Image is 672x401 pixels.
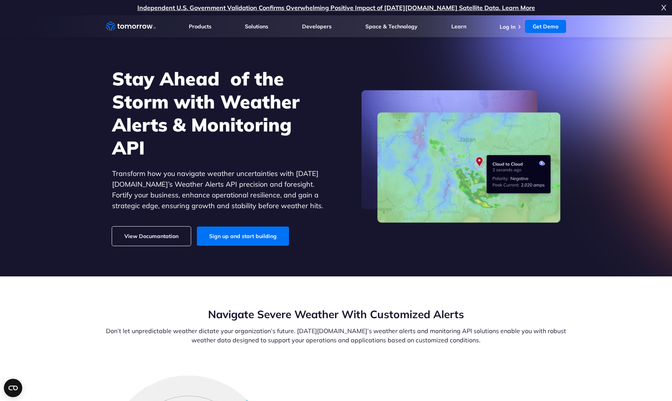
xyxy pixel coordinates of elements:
[525,20,566,33] a: Get Demo
[451,23,466,30] a: Learn
[4,379,22,397] button: Open CMP widget
[365,23,418,30] a: Space & Technology
[245,23,268,30] a: Solutions
[500,23,515,30] a: Log In
[106,326,566,345] p: Don’t let unpredictable weather dictate your organization’s future. [DATE][DOMAIN_NAME]’s weather...
[137,4,535,12] a: Independent U.S. Government Validation Confirms Overwhelming Positive Impact of [DATE][DOMAIN_NAM...
[106,21,156,32] a: Home link
[106,307,566,322] h2: Navigate Severe Weather With Customized Alerts
[112,168,323,211] p: Transform how you navigate weather uncertainties with [DATE][DOMAIN_NAME]’s Weather Alerts API pr...
[197,227,289,246] a: Sign up and start building
[302,23,332,30] a: Developers
[189,23,211,30] a: Products
[112,67,323,159] h1: Stay Ahead of the Storm with Weather Alerts & Monitoring API
[112,227,191,246] a: View Documantation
